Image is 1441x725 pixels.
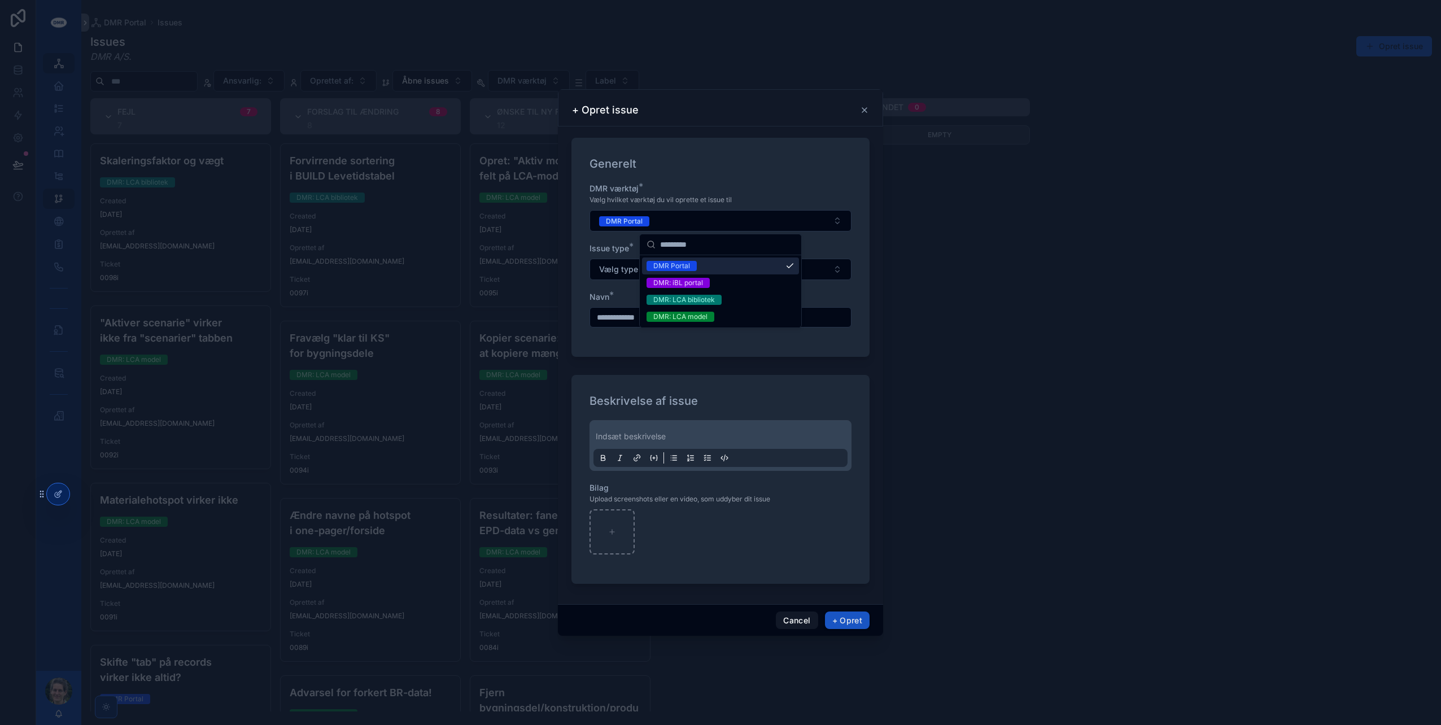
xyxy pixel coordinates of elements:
[589,259,852,280] button: Select Button
[776,612,818,630] button: Cancel
[640,255,801,327] div: Suggestions
[653,295,715,305] div: DMR: LCA bibliotek
[653,261,690,271] div: DMR Portal
[589,495,770,504] span: Upload screenshots eller en video, som uddyber dit issue
[589,184,639,193] span: DMR værktøj
[653,312,708,322] div: DMR: LCA model
[589,393,698,409] h1: Beskrivelse af issue
[589,156,636,172] h1: Generelt
[653,278,703,288] div: DMR: iBL portal
[589,243,629,253] span: Issue type
[589,292,609,302] span: Navn
[599,264,638,275] span: Vælg type
[606,216,643,226] div: DMR Portal
[589,195,732,204] span: Vælg hvilket værktøj du vil oprette et issue til
[589,483,609,492] span: Bilag
[825,612,870,630] button: + Opret
[589,210,852,232] button: Select Button
[572,103,639,117] h3: + Opret issue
